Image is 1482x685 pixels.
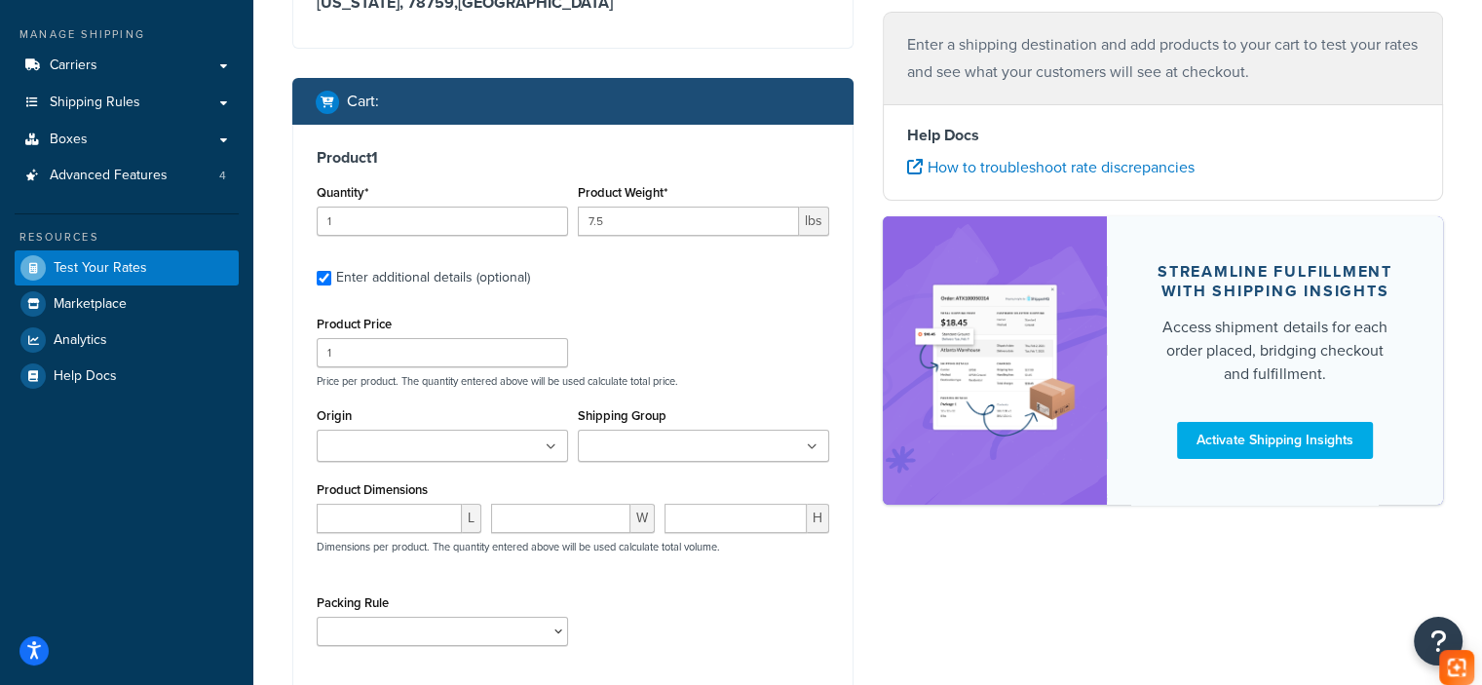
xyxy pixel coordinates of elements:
[317,317,392,331] label: Product Price
[50,168,168,184] span: Advanced Features
[317,408,352,423] label: Origin
[15,122,239,158] a: Boxes
[15,286,239,322] a: Marketplace
[317,271,331,285] input: Enter additional details (optional)
[312,540,720,553] p: Dimensions per product. The quantity entered above will be used calculate total volume.
[907,124,1420,147] h4: Help Docs
[807,504,829,533] span: H
[15,158,239,194] a: Advanced Features4
[799,207,829,236] span: lbs
[15,26,239,43] div: Manage Shipping
[15,250,239,285] a: Test Your Rates
[907,156,1195,178] a: How to troubleshoot rate discrepancies
[317,482,428,497] label: Product Dimensions
[15,229,239,246] div: Resources
[317,595,389,610] label: Packing Rule
[15,158,239,194] li: Advanced Features
[219,168,226,184] span: 4
[54,368,117,385] span: Help Docs
[630,504,655,533] span: W
[578,185,667,200] label: Product Weight*
[317,148,829,168] h3: Product 1
[50,95,140,111] span: Shipping Rules
[336,264,530,291] div: Enter additional details (optional)
[312,374,834,388] p: Price per product. The quantity entered above will be used calculate total price.
[462,504,481,533] span: L
[912,246,1078,476] img: feature-image-si-e24932ea9b9fcd0ff835db86be1ff8d589347e8876e1638d903ea230a36726be.png
[347,93,379,110] h2: Cart :
[15,323,239,358] a: Analytics
[1154,316,1396,386] div: Access shipment details for each order placed, bridging checkout and fulfillment.
[50,132,88,148] span: Boxes
[50,57,97,74] span: Carriers
[317,207,568,236] input: 0
[15,85,239,121] a: Shipping Rules
[1177,422,1373,459] a: Activate Shipping Insights
[15,359,239,394] a: Help Docs
[578,207,799,236] input: 0.00
[54,296,127,313] span: Marketplace
[1414,617,1463,666] button: Open Resource Center
[15,48,239,84] a: Carriers
[54,260,147,277] span: Test Your Rates
[1154,262,1396,301] div: Streamline Fulfillment with Shipping Insights
[578,408,666,423] label: Shipping Group
[907,31,1420,86] p: Enter a shipping destination and add products to your cart to test your rates and see what your c...
[54,332,107,349] span: Analytics
[317,185,368,200] label: Quantity*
